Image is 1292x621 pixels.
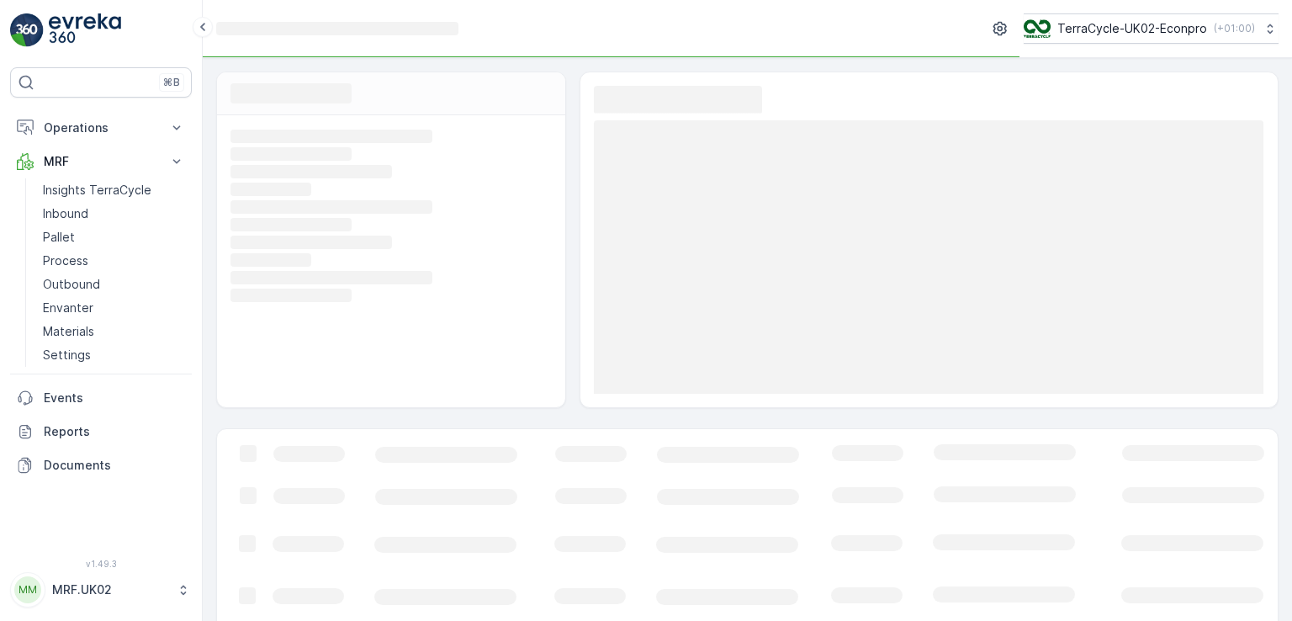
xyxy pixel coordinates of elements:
a: Pallet [36,226,192,249]
p: Settings [43,347,91,364]
button: MRF [10,145,192,178]
a: Process [36,249,192,273]
a: Events [10,381,192,415]
a: Documents [10,448,192,482]
p: MRF.UK02 [52,581,168,598]
p: ( +01:00 ) [1214,22,1255,35]
span: v 1.49.3 [10,559,192,569]
p: Process [43,252,88,269]
p: Reports [44,423,185,440]
a: Outbound [36,273,192,296]
p: Envanter [43,300,93,316]
button: MMMRF.UK02 [10,572,192,608]
p: Insights TerraCycle [43,182,151,199]
a: Settings [36,343,192,367]
div: MM [14,576,41,603]
img: logo [10,13,44,47]
p: Inbound [43,205,88,222]
p: Operations [44,119,158,136]
p: Documents [44,457,185,474]
p: Materials [43,323,94,340]
a: Materials [36,320,192,343]
a: Inbound [36,202,192,226]
a: Insights TerraCycle [36,178,192,202]
button: TerraCycle-UK02-Econpro(+01:00) [1024,13,1279,44]
img: logo_light-DOdMpM7g.png [49,13,121,47]
button: Operations [10,111,192,145]
a: Envanter [36,296,192,320]
p: Events [44,390,185,406]
p: TerraCycle-UK02-Econpro [1057,20,1207,37]
p: ⌘B [163,76,180,89]
p: Outbound [43,276,100,293]
a: Reports [10,415,192,448]
img: terracycle_logo_wKaHoWT.png [1024,19,1051,38]
p: Pallet [43,229,75,246]
p: MRF [44,153,158,170]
